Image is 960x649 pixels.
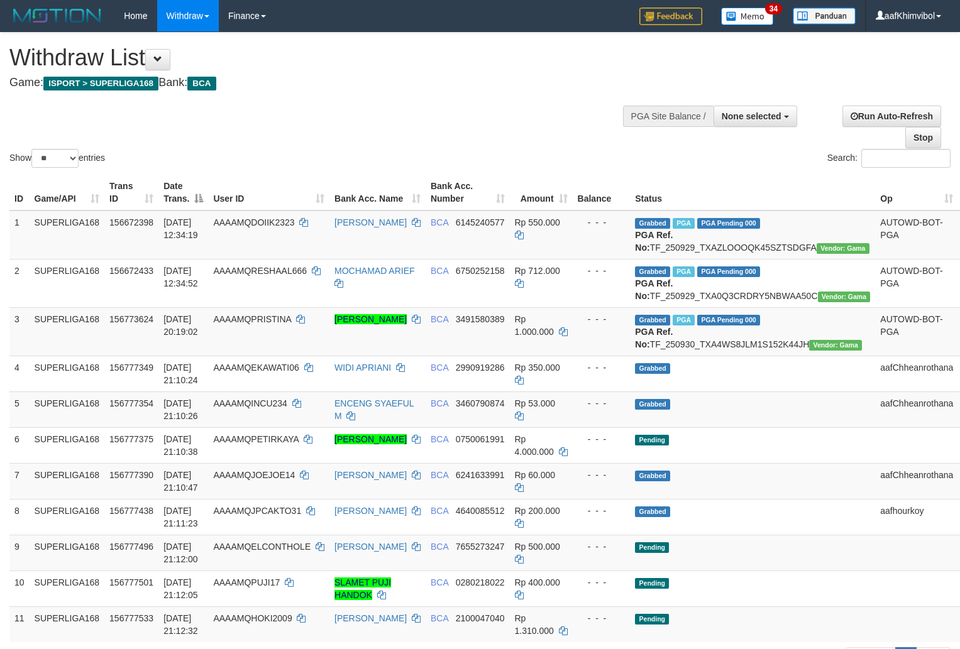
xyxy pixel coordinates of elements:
[213,314,291,324] span: AAAAMQPRISTINA
[431,363,448,373] span: BCA
[109,434,153,444] span: 156777375
[30,606,105,642] td: SUPERLIGA168
[431,506,448,516] span: BCA
[578,612,626,624] div: - - -
[30,175,105,210] th: Game/API: activate to sort column ascending
[213,506,301,516] span: AAAAMQJPCAKTO31
[875,307,958,356] td: AUTOWD-BOT-PGA
[109,217,153,227] span: 156672398
[818,292,871,302] span: Vendor URL: https://trx31.1velocity.biz
[213,363,299,373] span: AAAAMQEKAWATI06
[213,577,280,587] span: AAAAMQPUJI17
[630,307,875,356] td: TF_250930_TXA4WS8JLM1S152K44JH
[630,210,875,259] td: TF_250929_TXAZLOOOQK45SZTSDGFA
[9,259,30,307] td: 2
[213,266,307,276] span: AAAAMQRESHAAL666
[578,540,626,553] div: - - -
[163,314,198,337] span: [DATE] 20:19:02
[875,463,958,499] td: aafChheanrothana
[213,434,299,444] span: AAAAMQPETIRKAYA
[9,606,30,642] td: 11
[9,6,105,25] img: MOTION_logo.png
[635,363,670,374] span: Grabbed
[456,577,505,587] span: Copy 0280218022 to clipboard
[905,127,941,148] a: Stop
[721,8,774,25] img: Button%20Memo.svg
[163,613,198,636] span: [DATE] 21:12:32
[109,506,153,516] span: 156777438
[578,265,626,277] div: - - -
[697,266,760,277] span: PGA Pending
[431,577,448,587] span: BCA
[635,471,670,481] span: Grabbed
[635,230,673,253] b: PGA Ref. No:
[334,434,407,444] a: [PERSON_NAME]
[635,506,670,517] span: Grabbed
[30,356,105,391] td: SUPERLIGA168
[9,570,30,606] td: 10
[623,106,714,127] div: PGA Site Balance /
[163,363,198,385] span: [DATE] 21:10:24
[827,149,951,168] label: Search:
[109,363,153,373] span: 156777349
[578,216,626,229] div: - - -
[635,278,673,301] b: PGA Ref. No:
[875,356,958,391] td: aafChheanrothana
[9,427,30,463] td: 6
[635,578,669,589] span: Pending
[213,217,294,227] span: AAAAMQDOIIK2323
[109,613,153,623] span: 156777533
[722,111,781,121] span: None selected
[30,463,105,499] td: SUPERLIGA168
[673,218,695,229] span: Marked by aafsoycanthlai
[109,398,153,408] span: 156777354
[109,314,153,324] span: 156773624
[875,259,958,307] td: AUTOWD-BOT-PGA
[30,259,105,307] td: SUPERLIGA168
[456,542,505,552] span: Copy 7655273247 to clipboard
[334,266,415,276] a: MOCHAMAD ARIEF
[456,217,505,227] span: Copy 6145240577 to clipboard
[875,499,958,535] td: aafhourkoy
[208,175,329,210] th: User ID: activate to sort column ascending
[573,175,631,210] th: Balance
[515,470,556,480] span: Rp 60.000
[9,175,30,210] th: ID
[431,398,448,408] span: BCA
[334,506,407,516] a: [PERSON_NAME]
[842,106,941,127] a: Run Auto-Refresh
[578,576,626,589] div: - - -
[578,397,626,410] div: - - -
[515,434,554,457] span: Rp 4.000.000
[9,356,30,391] td: 4
[515,506,560,516] span: Rp 200.000
[163,542,198,564] span: [DATE] 21:12:00
[109,470,153,480] span: 156777390
[431,314,448,324] span: BCA
[817,243,869,254] span: Vendor URL: https://trx31.1velocity.biz
[30,391,105,427] td: SUPERLIGA168
[793,8,856,25] img: panduan.png
[515,577,560,587] span: Rp 400.000
[109,542,153,552] span: 156777496
[104,175,158,210] th: Trans ID: activate to sort column ascending
[456,613,505,623] span: Copy 2100047040 to clipboard
[515,613,554,636] span: Rp 1.310.000
[158,175,208,210] th: Date Trans.: activate to sort column descending
[9,77,627,89] h4: Game: Bank:
[30,535,105,570] td: SUPERLIGA168
[329,175,426,210] th: Bank Acc. Name: activate to sort column ascending
[163,398,198,421] span: [DATE] 21:10:26
[875,210,958,259] td: AUTOWD-BOT-PGA
[635,435,669,445] span: Pending
[426,175,510,210] th: Bank Acc. Number: activate to sort column ascending
[639,8,702,25] img: Feedback.jpg
[635,315,670,325] span: Grabbed
[630,259,875,307] td: TF_250929_TXA0Q3CRDRY5NBWAA50C
[515,398,556,408] span: Rp 53.000
[9,499,30,535] td: 8
[30,499,105,535] td: SUPERLIGA168
[673,266,695,277] span: Marked by aafsoycanthlai
[43,77,158,90] span: ISPORT > SUPERLIGA168
[163,434,198,457] span: [DATE] 21:10:38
